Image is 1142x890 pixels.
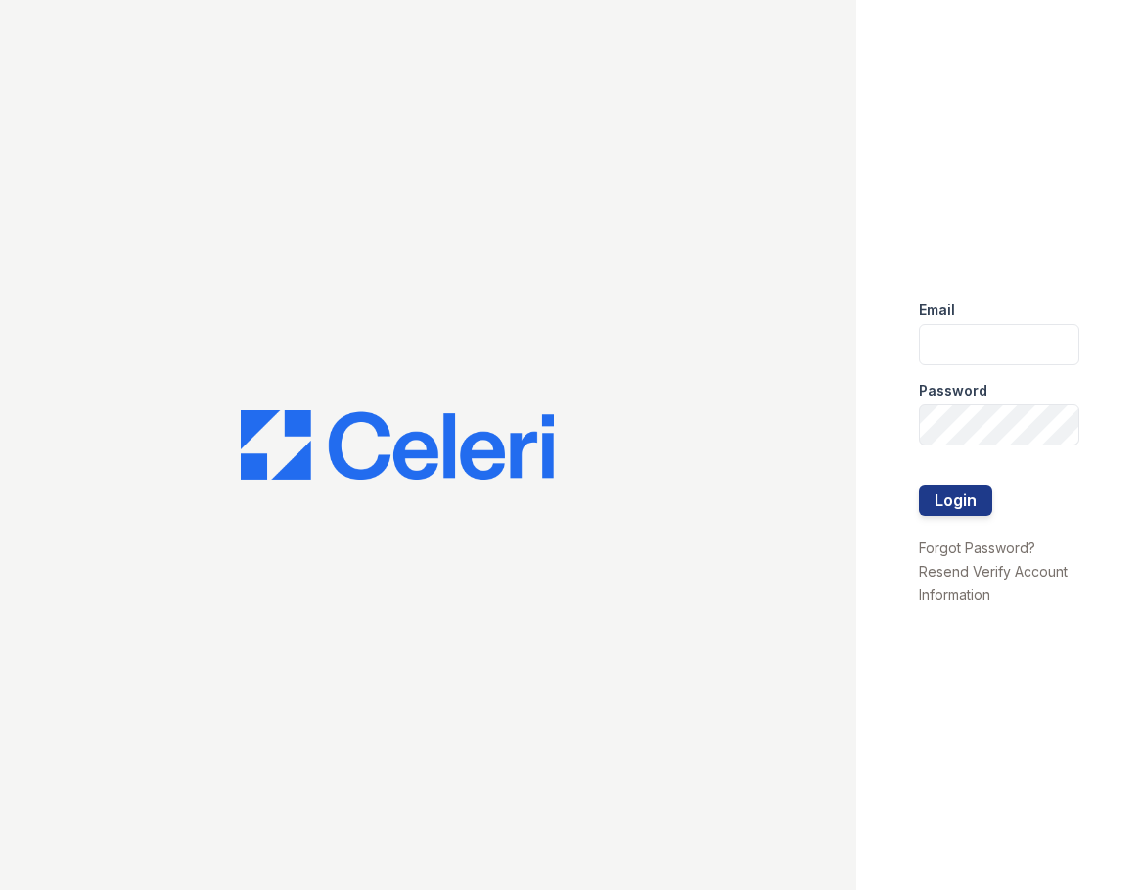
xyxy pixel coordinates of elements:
a: Forgot Password? [919,539,1035,556]
a: Resend Verify Account Information [919,563,1068,603]
label: Password [919,381,987,400]
img: CE_Logo_Blue-a8612792a0a2168367f1c8372b55b34899dd931a85d93a1a3d3e32e68fde9ad4.png [241,410,554,481]
button: Login [919,485,992,516]
label: Email [919,301,955,320]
